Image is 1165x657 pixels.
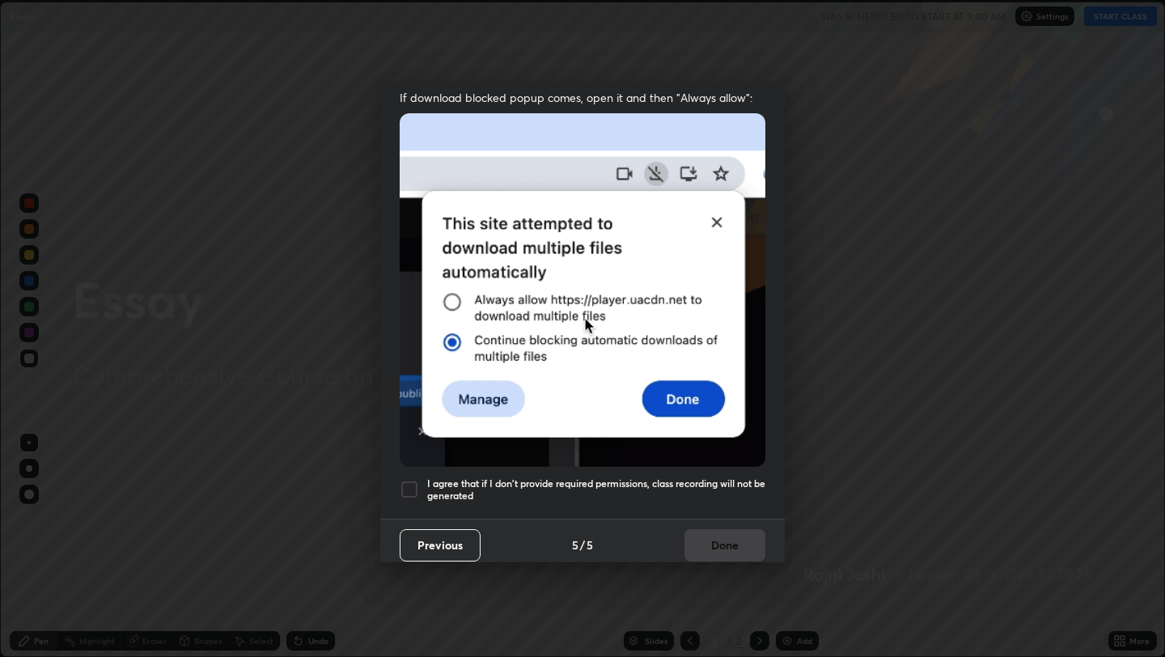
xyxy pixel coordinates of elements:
[580,536,585,553] h4: /
[400,529,481,562] button: Previous
[427,477,765,502] h5: I agree that if I don't provide required permissions, class recording will not be generated
[400,113,765,467] img: downloads-permission-blocked.gif
[572,536,578,553] h4: 5
[400,90,765,105] span: If download blocked popup comes, open it and then "Always allow":
[587,536,593,553] h4: 5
